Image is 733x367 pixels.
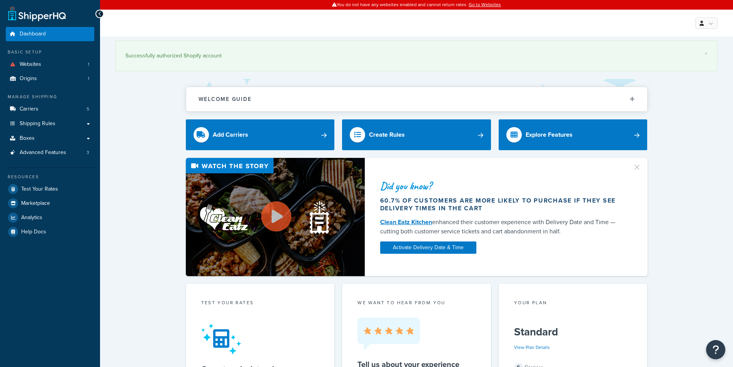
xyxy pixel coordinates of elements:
li: Advanced Features [6,146,94,160]
li: Carriers [6,102,94,116]
a: Create Rules [342,119,491,150]
div: Did you know? [380,181,623,191]
button: Open Resource Center [706,340,725,359]
a: Marketplace [6,196,94,210]
li: Origins [6,72,94,86]
a: View Plan Details [514,344,550,351]
a: Websites1 [6,57,94,72]
span: Carriers [20,106,38,112]
div: Test your rates [201,299,319,308]
a: Test Your Rates [6,182,94,196]
div: Basic Setup [6,49,94,55]
a: Add Carriers [186,119,335,150]
div: Resources [6,174,94,180]
div: Create Rules [369,129,405,140]
span: Advanced Features [20,149,66,156]
a: Go to Websites [469,1,501,8]
span: Websites [20,61,41,68]
span: 1 [88,75,89,82]
div: Your Plan [514,299,632,308]
span: 1 [88,61,89,68]
a: Clean Eatz Kitchen [380,218,432,226]
a: Boxes [6,131,94,146]
a: Analytics [6,211,94,225]
p: we want to hear from you [357,299,476,306]
a: Shipping Rules [6,117,94,131]
span: Origins [20,75,37,82]
div: 60.7% of customers are more likely to purchase if they see delivery times in the cart [380,197,623,212]
div: Manage Shipping [6,94,94,100]
a: Explore Features [499,119,648,150]
button: Welcome Guide [186,87,647,111]
div: Add Carriers [213,129,248,140]
span: Shipping Rules [20,121,55,127]
img: Video thumbnail [186,158,365,276]
div: enhanced their customer experience with Delivery Date and Time — cutting both customer service ti... [380,218,623,236]
a: × [705,50,708,57]
span: 5 [87,106,89,112]
a: Help Docs [6,225,94,239]
span: Dashboard [20,31,46,37]
h5: Standard [514,326,632,338]
span: Marketplace [21,200,50,207]
span: Help Docs [21,229,46,235]
div: Successfully authorized Shopify account [125,50,708,61]
div: Explore Features [526,129,573,140]
a: Activate Delivery Date & Time [380,241,476,254]
a: Origins1 [6,72,94,86]
a: Advanced Features3 [6,146,94,160]
a: Dashboard [6,27,94,41]
span: Analytics [21,215,42,221]
span: Boxes [20,135,35,142]
a: Carriers5 [6,102,94,116]
h2: Welcome Guide [199,96,252,102]
span: Test Your Rates [21,186,58,193]
span: 3 [87,149,89,156]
